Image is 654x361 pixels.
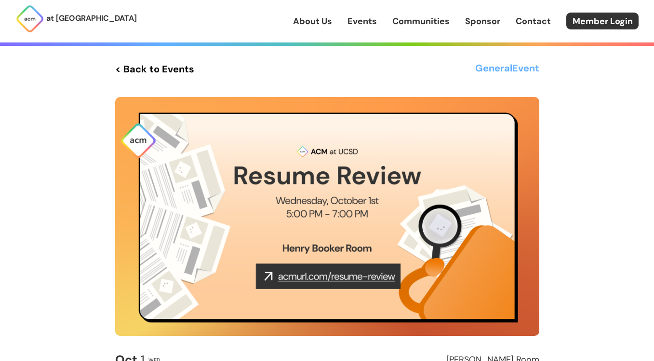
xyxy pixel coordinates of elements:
[475,60,539,78] h3: General Event
[516,15,551,28] a: Contact
[347,15,377,28] a: Events
[115,97,539,336] img: Event Cover Photo
[15,4,137,33] a: at [GEOGRAPHIC_DATA]
[15,4,44,33] img: ACM Logo
[392,15,450,28] a: Communities
[46,12,137,25] p: at [GEOGRAPHIC_DATA]
[293,15,332,28] a: About Us
[465,15,500,28] a: Sponsor
[115,60,194,78] a: < Back to Events
[566,13,639,29] a: Member Login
